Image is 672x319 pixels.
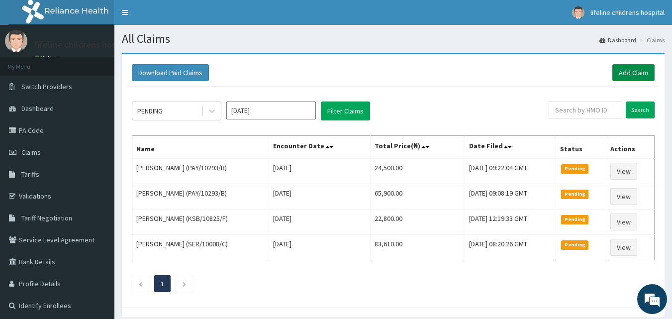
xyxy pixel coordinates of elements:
a: View [610,239,637,256]
th: Total Price(₦) [371,136,465,159]
h1: All Claims [122,32,665,45]
td: [PERSON_NAME] (SER/10008/C) [132,235,269,260]
a: Page 1 is your current page [161,279,164,288]
td: 24,500.00 [371,158,465,184]
td: [DATE] 12:19:33 GMT [465,210,556,235]
td: 22,800.00 [371,210,465,235]
button: Download Paid Claims [132,64,209,81]
a: View [610,188,637,205]
td: [PERSON_NAME] (PAY/10293/B) [132,158,269,184]
span: Pending [561,240,588,249]
td: [PERSON_NAME] (KSB/10825/F) [132,210,269,235]
td: [DATE] [269,158,371,184]
th: Status [556,136,606,159]
input: Search [626,102,655,118]
a: View [610,213,637,230]
span: Pending [561,190,588,199]
span: lifeline childrens hospital [590,8,665,17]
img: User Image [5,30,27,52]
td: [DATE] [269,184,371,210]
a: View [610,163,637,180]
td: [DATE] 09:08:19 GMT [465,184,556,210]
td: 65,900.00 [371,184,465,210]
span: Tariff Negotiation [21,213,72,222]
button: Filter Claims [321,102,370,120]
td: [PERSON_NAME] (PAY/10293/B) [132,184,269,210]
td: 83,610.00 [371,235,465,260]
span: Pending [561,164,588,173]
div: PENDING [137,106,163,116]
a: Online [35,54,59,61]
input: Search by HMO ID [549,102,622,118]
p: lifeline childrens hospital [35,40,134,49]
td: [DATE] [269,210,371,235]
a: Previous page [138,279,143,288]
span: Claims [21,148,41,157]
span: Dashboard [21,104,54,113]
span: Switch Providers [21,82,72,91]
th: Name [132,136,269,159]
input: Select Month and Year [226,102,316,119]
td: [DATE] 09:22:04 GMT [465,158,556,184]
a: Next page [182,279,187,288]
img: User Image [572,6,584,19]
a: Add Claim [612,64,655,81]
th: Date Filed [465,136,556,159]
th: Encounter Date [269,136,371,159]
th: Actions [606,136,654,159]
td: [DATE] [269,235,371,260]
li: Claims [637,36,665,44]
span: Pending [561,215,588,224]
span: Tariffs [21,170,39,179]
a: Dashboard [599,36,636,44]
td: [DATE] 08:20:26 GMT [465,235,556,260]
